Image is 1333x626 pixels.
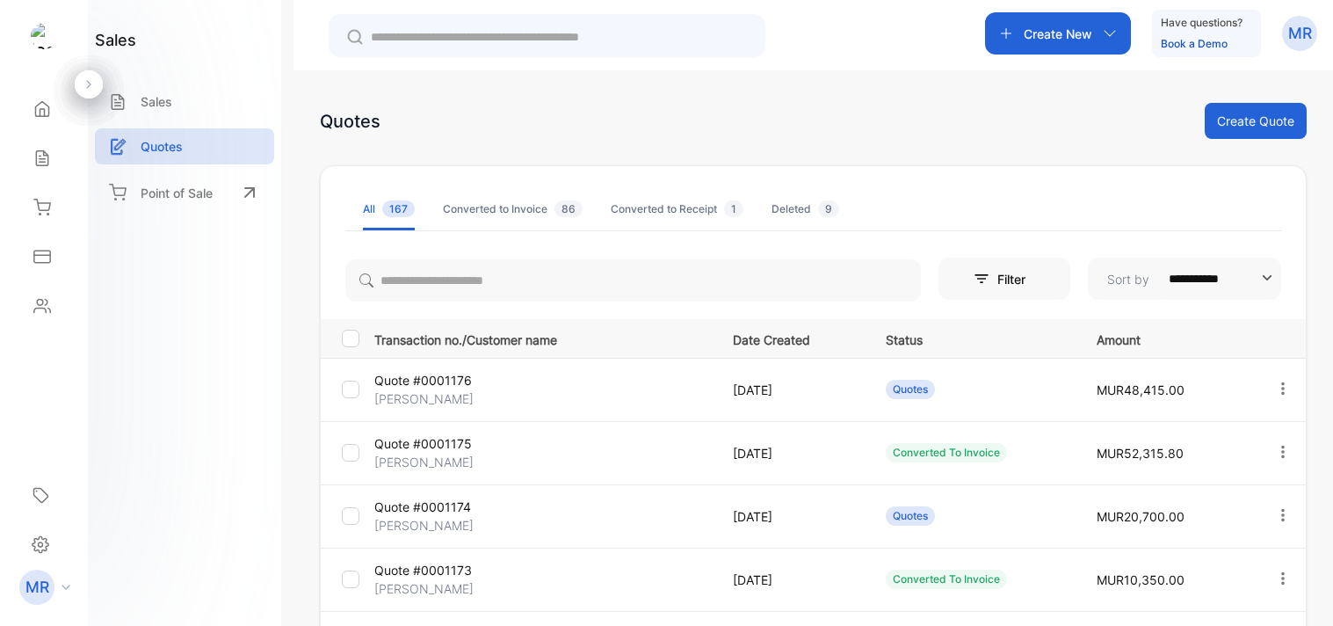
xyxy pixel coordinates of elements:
[886,443,1007,462] div: Converted To Invoice
[1088,258,1281,300] button: Sort by
[141,92,172,111] p: Sales
[374,434,487,453] p: Quote #0001175
[724,200,743,217] span: 1
[1024,25,1092,43] p: Create New
[733,327,849,349] p: Date Created
[1205,103,1307,139] button: Create Quote
[31,23,57,49] img: logo
[374,389,487,408] p: [PERSON_NAME]
[1097,509,1184,524] span: MUR20,700.00
[733,507,849,526] p: [DATE]
[1097,446,1184,461] span: MUR52,315.80
[95,28,136,52] h1: sales
[95,173,274,212] a: Point of Sale
[733,381,849,399] p: [DATE]
[611,201,743,217] div: Converted to Receipt
[554,200,583,217] span: 86
[886,570,1007,589] div: Converted To Invoice
[886,327,1061,349] p: Status
[25,576,49,599] p: MR
[733,444,849,462] p: [DATE]
[886,380,935,399] div: Quotes
[818,200,839,217] span: 9
[733,571,849,589] p: [DATE]
[1097,327,1238,349] p: Amount
[443,201,583,217] div: Converted to Invoice
[374,516,487,535] p: [PERSON_NAME]
[1259,552,1333,626] iframe: LiveChat chat widget
[1282,12,1317,55] button: MR
[886,506,935,526] div: Quotes
[985,12,1131,55] button: Create New
[1161,14,1242,32] p: Have questions?
[1097,382,1184,397] span: MUR48,415.00
[374,498,487,516] p: Quote #0001174
[1107,270,1149,288] p: Sort by
[374,327,711,349] p: Transaction no./Customer name
[141,184,213,202] p: Point of Sale
[1161,37,1228,50] a: Book a Demo
[141,137,183,156] p: Quotes
[363,201,415,217] div: All
[772,201,839,217] div: Deleted
[374,371,487,389] p: Quote #0001176
[320,108,380,135] div: Quotes
[374,579,487,598] p: [PERSON_NAME]
[374,561,487,579] p: Quote #0001173
[1288,22,1312,45] p: MR
[382,200,415,217] span: 167
[374,453,487,471] p: [PERSON_NAME]
[95,84,274,120] a: Sales
[1097,572,1184,587] span: MUR10,350.00
[95,128,274,164] a: Quotes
